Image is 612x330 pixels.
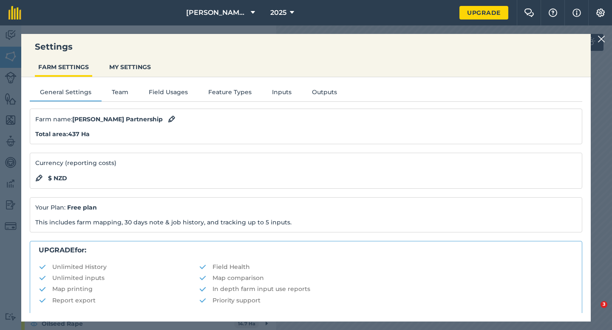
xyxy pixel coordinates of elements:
img: A question mark icon [548,8,558,17]
strong: UPGRADE [39,246,75,254]
button: FARM SETTINGS [35,59,92,75]
p: Your Plan: [35,203,577,212]
img: svg+xml;base64,PHN2ZyB4bWxucz0iaHR0cDovL3d3dy53My5vcmcvMjAwMC9zdmciIHdpZHRoPSIxNyIgaGVpZ2h0PSIxNy... [572,8,581,18]
li: Unlimited inputs [39,273,199,282]
strong: [PERSON_NAME] Partnership [72,115,163,123]
button: Feature Types [198,87,262,100]
img: A cog icon [595,8,606,17]
button: Team [102,87,139,100]
span: [PERSON_NAME] Partnership [186,8,247,18]
button: Field Usages [139,87,198,100]
button: General Settings [30,87,102,100]
strong: Free plan [67,204,97,211]
button: Outputs [302,87,347,100]
img: fieldmargin Logo [8,6,21,20]
button: MY SETTINGS [106,59,154,75]
span: 2025 [270,8,286,18]
strong: $ NZD [48,173,67,183]
img: svg+xml;base64,PHN2ZyB4bWxucz0iaHR0cDovL3d3dy53My5vcmcvMjAwMC9zdmciIHdpZHRoPSIxOCIgaGVpZ2h0PSIyNC... [35,173,43,183]
img: svg+xml;base64,PHN2ZyB4bWxucz0iaHR0cDovL3d3dy53My5vcmcvMjAwMC9zdmciIHdpZHRoPSIxOCIgaGVpZ2h0PSIyNC... [168,114,176,124]
li: Map comparison [199,273,573,282]
p: This includes farm mapping, 30 days note & job history, and tracking up to 5 inputs. [35,218,577,227]
strong: Total area : 437 Ha [35,130,90,138]
li: Report export [39,296,199,305]
img: Two speech bubbles overlapping with the left bubble in the forefront [524,8,534,17]
li: In depth farm input use reports [199,284,573,294]
li: Map printing [39,284,199,294]
img: svg+xml;base64,PHN2ZyB4bWxucz0iaHR0cDovL3d3dy53My5vcmcvMjAwMC9zdmciIHdpZHRoPSIyMiIgaGVpZ2h0PSIzMC... [598,34,605,44]
a: Upgrade [459,6,508,20]
li: Unlimited History [39,262,199,271]
button: Inputs [262,87,302,100]
span: Farm name : [35,115,163,124]
span: 3 [601,301,607,308]
li: Priority support [199,296,573,305]
p: Currency (reporting costs) [35,158,577,168]
iframe: Intercom live chat [583,301,603,322]
li: Field Health [199,262,573,271]
h3: Settings [21,41,591,53]
p: for: [39,245,573,256]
